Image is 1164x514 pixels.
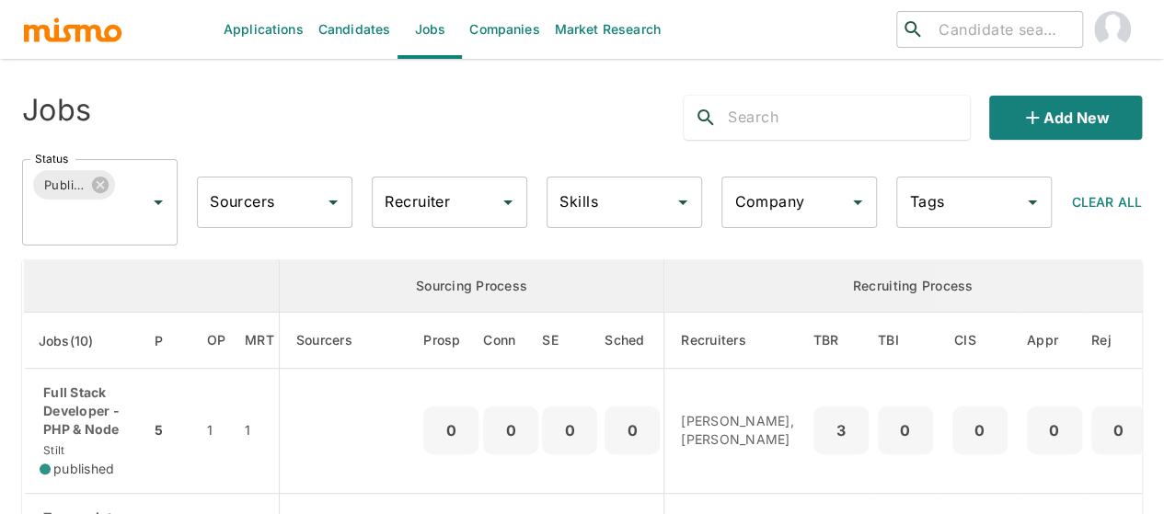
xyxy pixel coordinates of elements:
[483,313,538,369] th: Connections
[490,417,531,443] p: 0
[1022,313,1087,369] th: Approved
[728,103,970,132] input: Search
[1087,313,1162,369] th: Rejected
[989,96,1142,140] button: Add new
[145,189,171,215] button: Open
[240,369,279,494] td: 1
[885,417,926,443] p: 0
[35,151,68,166] label: Status
[845,189,870,215] button: Open
[192,369,241,494] td: 1
[150,313,191,369] th: Priority
[601,313,664,369] th: Sched
[960,417,1000,443] p: 0
[938,313,1022,369] th: Client Interview Scheduled
[320,189,346,215] button: Open
[931,17,1075,42] input: Candidate search
[809,313,873,369] th: To Be Reviewed
[549,417,590,443] p: 0
[1099,417,1139,443] p: 0
[1020,189,1045,215] button: Open
[279,313,423,369] th: Sourcers
[22,92,91,129] h4: Jobs
[873,313,938,369] th: To Be Interviewed
[538,313,601,369] th: Sent Emails
[612,417,652,443] p: 0
[821,417,861,443] p: 3
[155,330,187,352] span: P
[1034,417,1075,443] p: 0
[664,313,809,369] th: Recruiters
[664,260,1162,313] th: Recruiting Process
[33,170,115,200] div: Published
[40,383,135,439] p: Full Stack Developer - PHP & Node
[684,96,728,140] button: search
[240,313,279,369] th: Market Research Total
[22,16,123,43] img: logo
[192,313,241,369] th: Open Positions
[681,412,794,449] p: [PERSON_NAME], [PERSON_NAME]
[431,417,471,443] p: 0
[40,443,64,457] span: Stilt
[53,460,114,478] span: published
[33,175,96,196] span: Published
[1094,11,1131,48] img: Maia Reyes
[423,313,483,369] th: Prospects
[495,189,521,215] button: Open
[1072,194,1142,210] span: Clear All
[670,189,696,215] button: Open
[279,260,664,313] th: Sourcing Process
[150,369,191,494] td: 5
[39,330,118,352] span: Jobs(10)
